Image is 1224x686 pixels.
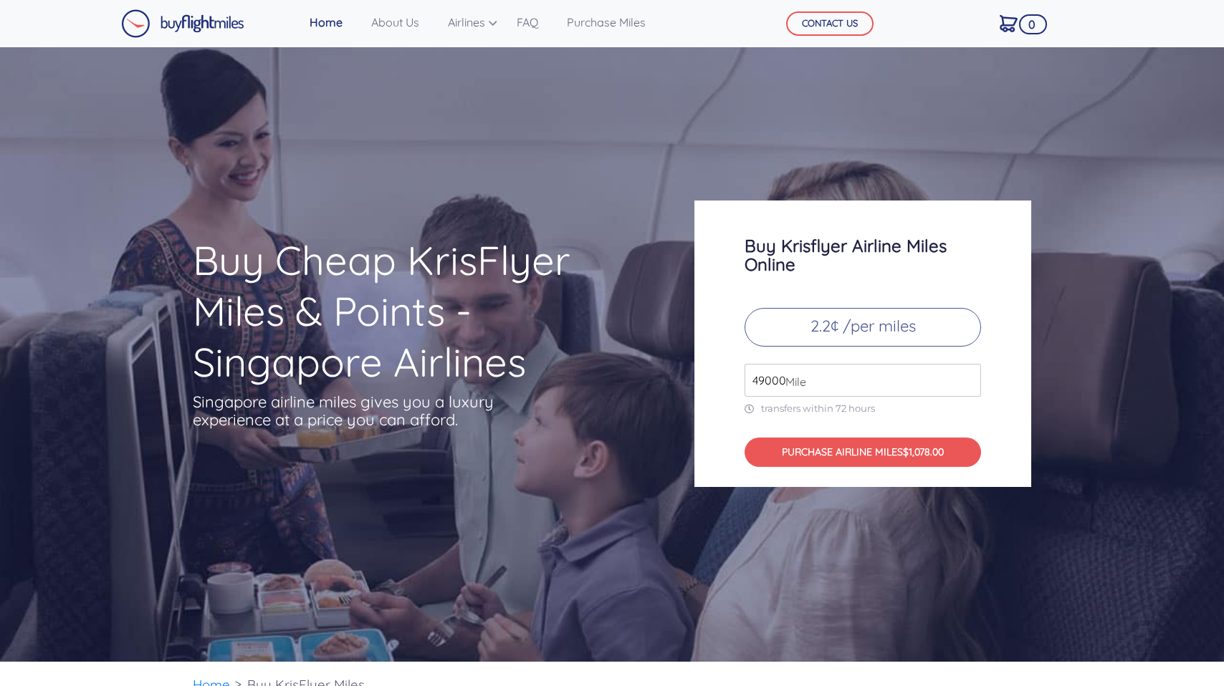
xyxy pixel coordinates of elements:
[786,11,874,36] button: CONTACT US
[745,402,981,415] p: transfers within 72 hours
[193,235,639,387] h1: Buy Cheap KrisFlyer Miles & Points - Singapore Airlines
[193,393,515,429] p: Singapore airline miles gives you a luxury experience at a price you can afford.
[778,373,806,390] span: Mile
[745,438,981,467] button: PURCHASE AIRLINE MILES$1,078.00
[304,8,348,37] a: Home
[442,8,494,37] a: Airlines
[745,236,981,274] h3: Buy Krisflyer Airline Miles Online
[1000,15,1018,32] img: Cart
[1019,14,1047,34] span: 0
[561,8,651,37] a: Purchase Miles
[994,8,1023,38] a: 0
[121,6,244,42] a: Buy Flight Miles Logo
[745,308,981,347] p: 2.2¢ /per miles
[365,8,425,37] a: About Us
[121,9,244,38] img: Buy Flight Miles Logo
[903,445,944,458] span: $1,078.00
[511,8,544,37] a: FAQ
